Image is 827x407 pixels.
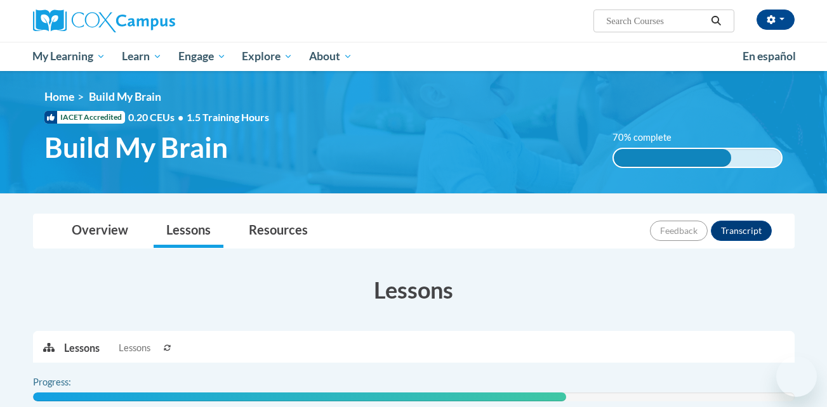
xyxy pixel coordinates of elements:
[612,131,685,145] label: 70% complete
[33,375,106,389] label: Progress:
[734,43,804,70] a: En español
[122,49,162,64] span: Learn
[33,10,274,32] a: Cox Campus
[119,341,150,355] span: Lessons
[44,111,125,124] span: IACET Accredited
[32,49,105,64] span: My Learning
[711,221,772,241] button: Transcript
[178,49,226,64] span: Engage
[614,149,731,167] div: 70% complete
[44,131,228,164] span: Build My Brain
[33,274,795,306] h3: Lessons
[236,214,321,248] a: Resources
[44,90,74,103] a: Home
[178,111,183,123] span: •
[170,42,234,71] a: Engage
[776,356,817,397] iframe: Button to launch messaging window
[14,42,814,71] div: Main menu
[743,49,796,63] span: En español
[605,13,706,29] input: Search Courses
[128,110,187,124] span: 0.20 CEUs
[234,42,301,71] a: Explore
[706,13,725,29] button: Search
[59,214,141,248] a: Overview
[301,42,361,71] a: About
[757,10,795,30] button: Account Settings
[64,341,100,355] p: Lessons
[89,90,161,103] span: Build My Brain
[187,111,269,123] span: 1.5 Training Hours
[25,42,114,71] a: My Learning
[114,42,170,71] a: Learn
[309,49,352,64] span: About
[242,49,293,64] span: Explore
[154,214,223,248] a: Lessons
[33,10,175,32] img: Cox Campus
[650,221,708,241] button: Feedback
